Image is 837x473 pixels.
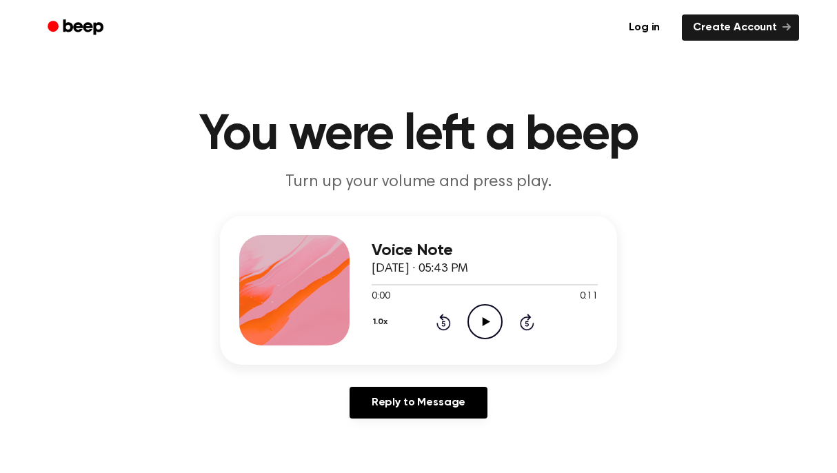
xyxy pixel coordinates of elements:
span: 0:00 [372,290,390,304]
span: 0:11 [580,290,598,304]
h1: You were left a beep [65,110,772,160]
a: Log in [615,12,674,43]
a: Beep [38,14,116,41]
a: Reply to Message [350,387,487,419]
button: 1.0x [372,310,392,334]
p: Turn up your volume and press play. [154,171,683,194]
h3: Voice Note [372,241,598,260]
a: Create Account [682,14,799,41]
span: [DATE] · 05:43 PM [372,263,468,275]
